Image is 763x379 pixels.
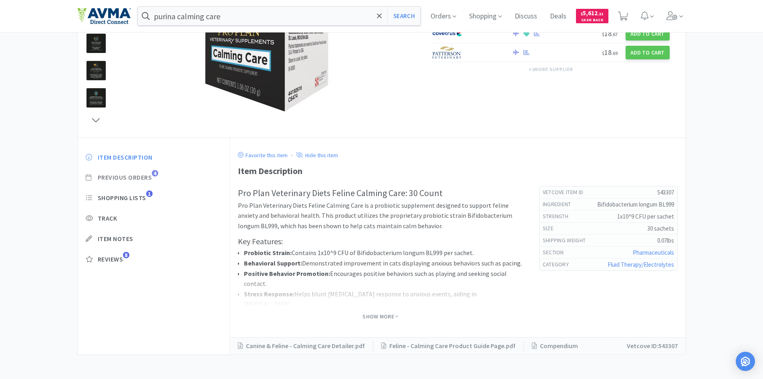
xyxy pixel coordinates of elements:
[626,27,670,41] button: Add to Cart
[627,341,678,351] p: Vetcove ID: 543307
[543,225,560,233] h6: size
[590,188,674,197] h5: 543307
[581,9,604,17] span: 5,612
[432,28,462,40] img: 77fca1acd8b6420a9015268ca798ef17_1.png
[578,200,674,209] h5: Bifidobacterium longum BL999
[626,46,670,59] button: Add to Cart
[152,170,158,176] span: 4
[598,11,604,16] span: . 21
[612,50,618,56] span: . 69
[602,31,604,37] span: $
[373,341,524,351] a: Feline - Calming Care Product Guide Page.pdf
[244,152,288,159] p: Favorite this item
[525,64,577,75] button: +1more supplier
[238,186,523,200] h2: Pro Plan Veterinary Diets Feline Calming Care: 30 Count
[244,249,292,257] strong: Probiotic Strain:
[736,352,755,371] div: Open Intercom Messenger
[98,235,133,243] span: Item Notes
[432,47,462,59] img: f5e969b455434c6296c6d81ef179fa71_3.png
[77,8,131,24] img: e4e33dab9f054f5782a47901c742baa9_102.png
[98,153,153,162] span: Item Description
[244,269,523,289] li: Encourages positive behaviors such as playing and seeking social contact.
[581,11,583,16] span: $
[98,214,117,223] span: Track
[98,194,146,202] span: Shopping Lists
[581,18,604,23] span: Cash Back
[511,13,540,20] a: Discuss
[244,259,302,267] strong: Behavioral Support:
[602,50,604,56] span: $
[608,261,674,268] a: Fluid Therapy/Electrolytes
[602,29,618,38] span: 18
[244,248,523,258] li: Contains 1x10^9 CFU of Bifidobacterium longum BL999 per sachet.
[123,252,129,258] span: 8
[576,5,608,27] a: $5,612.21Cash Back
[303,152,338,159] p: Hide this item
[543,201,578,209] h6: ingredient
[238,341,373,351] a: Canine & Feline - Calming Care Detailer.pdf
[575,212,674,221] h5: 1x10^9 CFU per sachet
[98,255,123,263] span: Reviews
[291,150,292,160] div: ·
[560,224,674,233] h5: 30 sachets
[387,7,421,25] button: Search
[543,213,575,221] h6: strength
[543,237,592,245] h6: Shipping Weight
[138,7,421,25] input: Search by item, sku, manufacturer, ingredient, size...
[543,188,590,197] h6: Vetcove Item Id
[524,341,586,351] a: Compendium
[98,173,152,182] span: Previous Orders
[612,31,618,37] span: . 67
[602,48,618,57] span: 18
[633,249,674,256] a: Pharmaceuticals
[146,191,153,197] span: 1
[547,13,570,20] a: Deals
[592,236,674,245] h5: 0.07lbs
[543,249,570,257] h6: Section
[362,313,398,320] span: Show More
[238,164,678,178] div: Item Description
[543,261,575,269] h6: Category
[238,201,523,231] p: Pro Plan Veterinary Diets Feline Calming Care is a probiotic supplement designed to support felin...
[244,258,523,269] li: Demonstrated improvement in cats displaying anxious behaviors such as pacing.
[244,270,330,278] strong: Positive Behavior Promotion:
[238,235,523,248] h3: Key Features:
